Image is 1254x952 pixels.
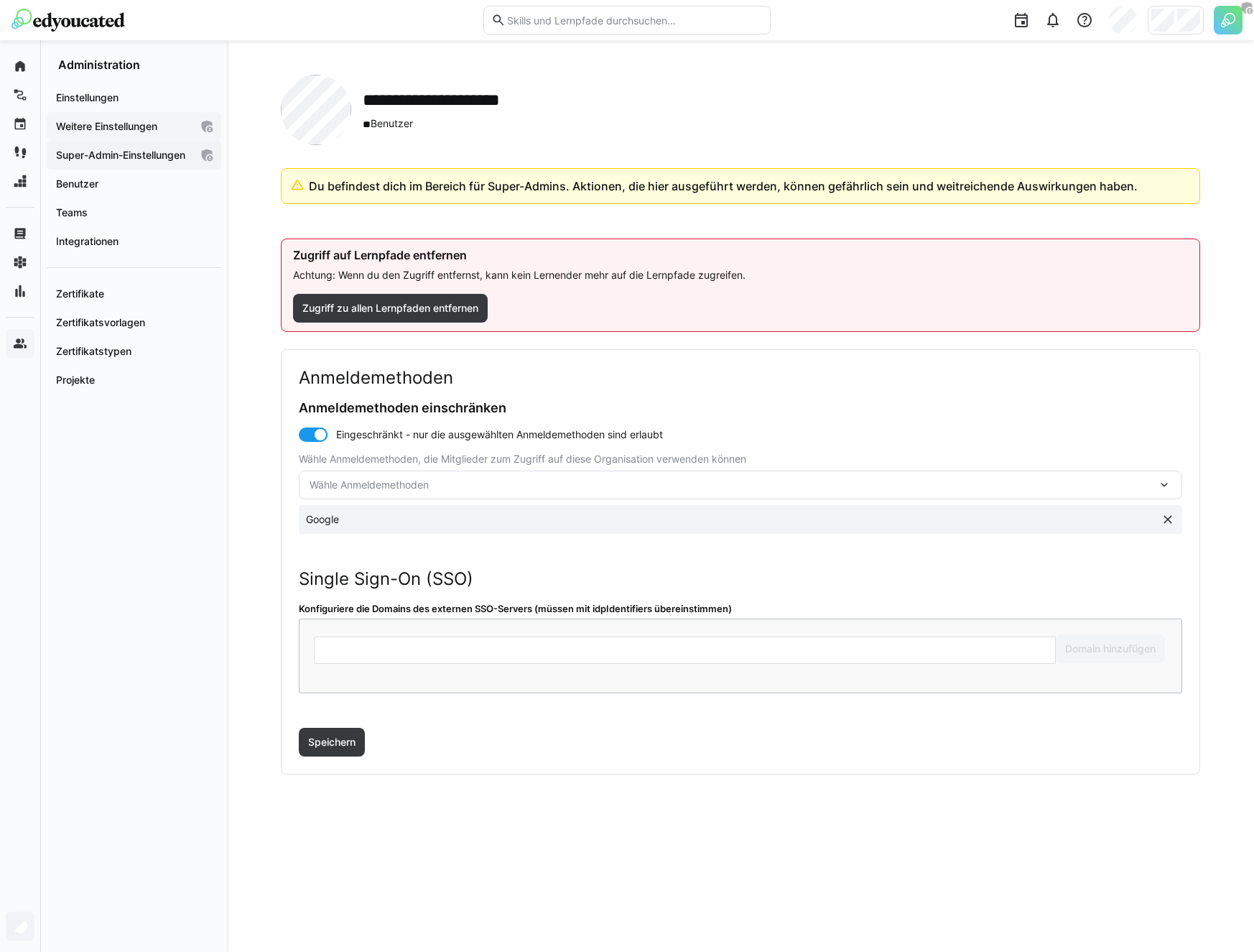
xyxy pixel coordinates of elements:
[300,301,480,315] span: Zugriff zu allen Lernpfaden entfernen
[299,453,746,465] span: Wähle Anmeldemethoden, die Mitglieder zum Zugriff auf diese Organisation verwenden können
[299,367,1182,389] h2: Anmeldemethoden
[299,601,1182,616] label: Konfiguriere die Domains des externen SSO-Servers (müssen mit idpIdentifiers übereinstimmen)
[506,14,763,27] input: Skills und Lernpfade durchsuchen…
[293,248,1188,262] div: Zugriff auf Lernpfade entfernen
[336,428,663,442] span: Eingeschränkt - nur die ausgewählten Anmeldemethoden sind erlaubt
[306,513,339,525] span: Google
[306,735,358,749] span: Speichern
[299,728,365,757] button: Speichern
[299,400,1182,416] h3: Anmeldemethoden einschränken
[309,177,1188,195] p: Du befindest dich im Bereich für Super-Admins. Aktionen, die hier ausgeführt werden, können gefäh...
[299,568,1182,590] h2: Single Sign-On (SSO)
[363,116,557,131] span: Benutzer
[293,294,488,323] button: Zugriff zu allen Lernpfaden entfernen
[293,268,746,282] p: Achtung: Wenn du den Zugriff entfernst, kann kein Lernender mehr auf die Lernpfade zugreifen.
[310,478,1157,492] span: Wähle Anmeldemethoden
